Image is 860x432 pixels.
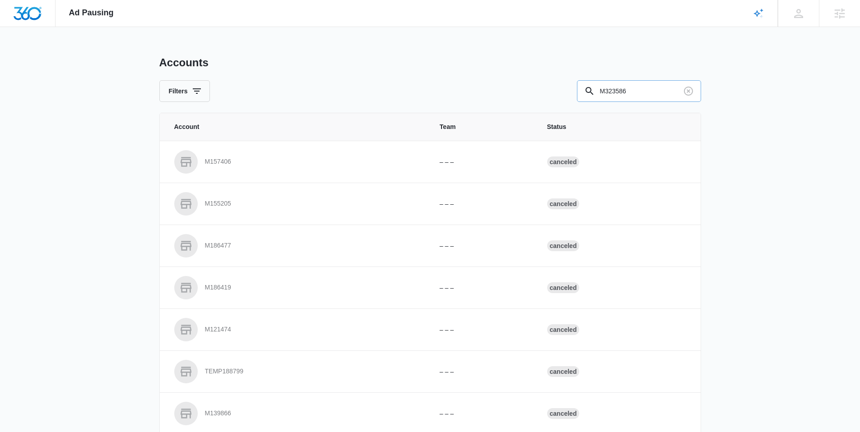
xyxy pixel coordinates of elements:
[159,80,210,102] button: Filters
[174,150,418,174] a: M157406
[440,325,525,335] p: – – –
[174,318,418,341] a: M121474
[174,122,418,132] span: Account
[69,8,114,18] span: Ad Pausing
[440,241,525,251] p: – – –
[205,199,231,208] p: M155205
[547,324,580,335] div: Canceled
[440,199,525,209] p: – – –
[174,360,418,383] a: TEMP188799
[205,409,231,418] p: M139866
[547,282,580,293] div: Canceled
[440,409,525,418] p: – – –
[174,192,418,216] a: M155205
[205,325,231,334] p: M121474
[681,84,696,98] button: Clear
[577,80,701,102] input: Search By Account Number
[205,367,244,376] p: TEMP188799
[547,408,580,419] div: Canceled
[205,157,231,166] p: M157406
[547,156,580,167] div: Canceled
[174,402,418,425] a: M139866
[159,56,209,69] h1: Accounts
[547,198,580,209] div: Canceled
[440,157,525,167] p: – – –
[547,240,580,251] div: Canceled
[547,122,686,132] span: Status
[440,367,525,377] p: – – –
[174,234,418,257] a: M186477
[205,241,231,250] p: M186477
[547,366,580,377] div: Canceled
[440,283,525,293] p: – – –
[440,122,525,132] span: Team
[205,283,231,292] p: M186419
[174,276,418,299] a: M186419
